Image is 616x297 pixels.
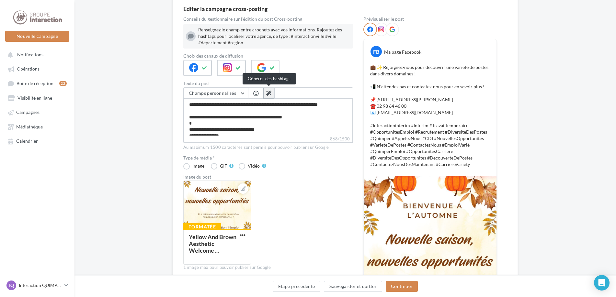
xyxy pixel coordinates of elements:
[17,52,43,57] span: Notifications
[4,135,71,147] a: Calendrier
[384,49,421,55] div: Ma page Facebook
[324,281,382,292] button: Sauvegarder et quitter
[183,136,353,143] label: 868/1500
[363,17,497,21] div: Prévisualiser le post
[4,77,71,89] a: Boîte de réception22
[183,223,221,230] div: Formatée
[183,175,353,179] div: Image du post
[9,282,14,289] span: IQ
[386,281,418,292] button: Continuer
[594,275,610,291] div: Open Intercom Messenger
[5,279,69,291] a: IQ Interaction QUIMPER
[4,121,71,132] a: Médiathèque
[4,49,68,60] button: Notifications
[5,31,69,42] button: Nouvelle campagne
[183,156,353,160] label: Type de média *
[220,164,227,168] div: GIF
[17,81,53,86] span: Boîte de réception
[184,88,248,99] button: Champs personnalisés
[371,46,382,57] div: FB
[4,106,71,118] a: Campagnes
[59,81,67,86] div: 22
[248,164,260,168] div: Vidéo
[189,90,236,96] span: Champs personnalisés
[183,17,353,21] div: Conseils du gestionnaire sur l'édition du post Cross-posting
[183,54,353,58] label: Choix des canaux de diffusion
[17,95,52,101] span: Visibilité en ligne
[183,145,353,150] div: Au maximum 1500 caractères sont permis pour pouvoir publier sur Google
[273,281,321,292] button: Étape précédente
[243,73,296,84] div: Générer des hashtags
[183,81,353,86] label: Texte du post
[17,66,40,72] span: Opérations
[192,164,204,168] div: Image
[183,6,268,12] div: Editer la campagne cross-posting
[16,110,40,115] span: Campagnes
[4,92,71,104] a: Visibilité en ligne
[183,265,353,270] div: 1 image max pour pouvoir publier sur Google
[370,64,490,168] p: 💼 ✨ Rejoignez-nous pour découvrir une variété de postes dans divers domaines ! 📲 N'attendez pas e...
[16,138,38,144] span: Calendrier
[198,27,350,46] div: Renseignez le champ entre crochets avec vos informations. Rajoutez des hashtags pour localiser vo...
[19,282,62,289] p: Interaction QUIMPER
[16,124,43,129] span: Médiathèque
[4,63,71,74] a: Opérations
[189,233,236,254] div: Yellow And Brown Aesthetic Welcome ...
